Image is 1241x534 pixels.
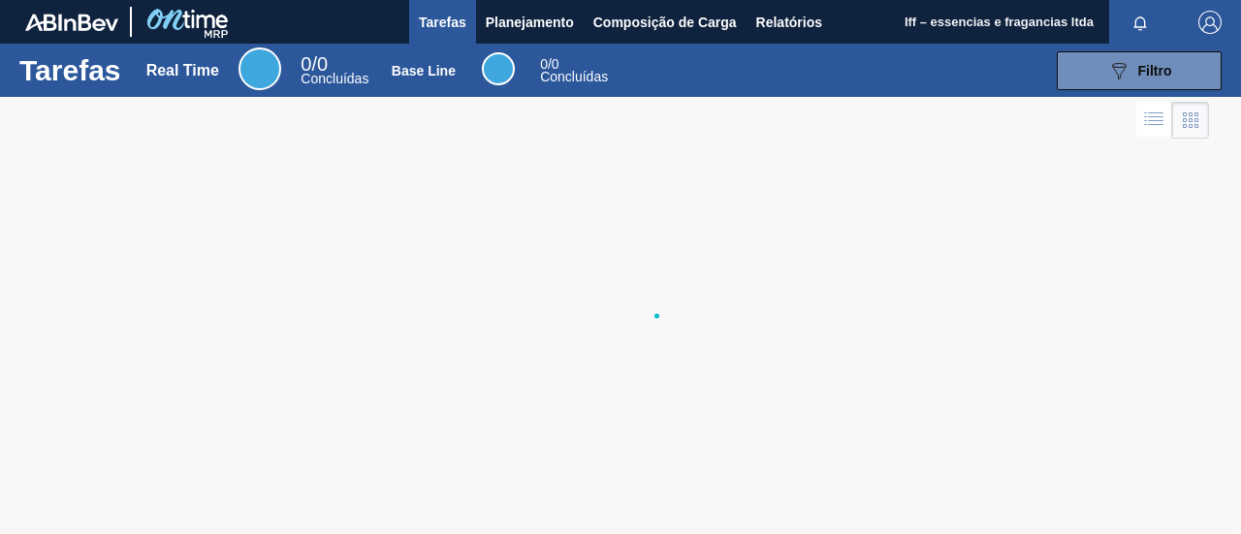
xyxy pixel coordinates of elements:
[540,56,548,72] span: 0
[301,53,311,75] span: 0
[19,59,121,81] h1: Tarefas
[1138,63,1172,79] span: Filtro
[540,56,558,72] span: / 0
[1057,51,1222,90] button: Filtro
[540,69,608,84] span: Concluídas
[301,71,368,86] span: Concluídas
[392,63,456,79] div: Base Line
[301,53,328,75] span: / 0
[301,56,368,85] div: Real Time
[486,11,574,34] span: Planejamento
[540,58,608,83] div: Base Line
[1198,11,1222,34] img: Logout
[419,11,466,34] span: Tarefas
[593,11,737,34] span: Composição de Carga
[146,62,219,79] div: Real Time
[25,14,118,31] img: TNhmsLtSVTkK8tSr43FrP2fwEKptu5GPRR3wAAAABJRU5ErkJggg==
[1109,9,1171,36] button: Notificações
[239,47,281,90] div: Real Time
[756,11,822,34] span: Relatórios
[482,52,515,85] div: Base Line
